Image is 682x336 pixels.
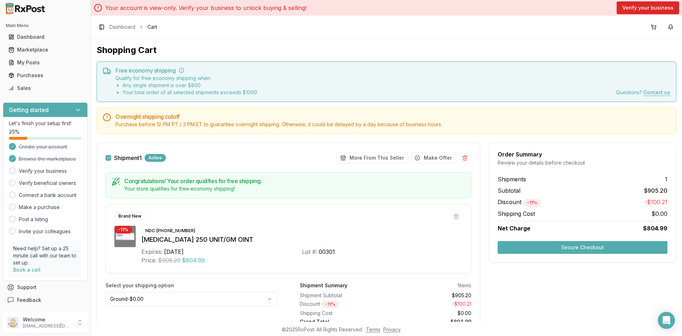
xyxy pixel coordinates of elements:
div: Grand Total [300,318,383,325]
span: Browse the marketplace [19,155,76,162]
span: Feedback [17,297,41,304]
a: Privacy [383,326,401,332]
span: Discount [498,198,541,206]
span: Shipment 1 [114,155,142,161]
a: Dashboard [6,31,85,43]
button: Feedback [3,294,88,306]
div: Review your details before checkout [498,159,667,166]
div: Shipment Subtotal [300,292,383,299]
div: Lot #: [302,247,317,256]
a: Dashboard [109,23,135,31]
a: Book a call [13,267,40,273]
div: Discount [300,300,383,308]
div: $905.20 [389,292,472,299]
div: Active [145,154,166,162]
div: - $100.21 [389,300,472,308]
div: $0.00 [389,310,472,317]
img: Santyl 250 UNIT/GM OINT [114,226,136,247]
h5: Congratulations! Your order qualifies for free shipping. [124,178,465,184]
img: User avatar [7,317,18,328]
span: $905.20 [158,256,180,265]
div: - 11 % [523,199,541,207]
h1: Shopping Cart [97,44,676,56]
div: Qualify for free economy shipping when [115,75,257,96]
div: Purchases [9,72,82,79]
div: Brand New [114,212,145,220]
span: Shipping Cost [498,209,535,218]
li: Any single shipment is over $ 800 [123,82,257,89]
div: Shipping Cost [300,310,383,317]
p: Welcome [23,316,72,323]
a: Verify your business [19,167,67,175]
img: RxPost Logo [3,3,48,14]
button: Dashboard [3,31,88,43]
div: - 11 % [321,300,339,308]
h5: Free economy shipping [115,68,670,73]
button: Verify your business [617,1,679,14]
button: Sales [3,82,88,94]
a: Connect a bank account [19,192,76,199]
button: More From This Seller [336,152,408,164]
a: My Posts [6,56,85,69]
span: 1 [665,175,667,183]
p: [EMAIL_ADDRESS][DOMAIN_NAME] [23,323,72,329]
button: Secure Checkout [498,241,667,254]
button: My Posts [3,57,88,68]
h5: Overnight shipping cutoff [115,114,670,119]
div: 00301 [319,247,335,256]
div: Expires: [141,247,163,256]
button: Marketplace [3,44,88,55]
div: Your store qualifies for free economy shipping! [124,185,465,192]
div: Sales [9,85,82,92]
div: [DATE] [164,247,184,256]
span: Cart [147,23,157,31]
div: Questions? [616,89,670,96]
span: -$100.21 [644,198,667,207]
button: Make Offer [411,152,456,164]
button: Support [3,281,88,294]
div: [MEDICAL_DATA] 250 UNIT/GM OINT [141,235,462,245]
p: Let's finish your setup first! [9,120,82,127]
span: Shipments [498,175,526,183]
a: Post a listing [19,216,48,223]
div: Order Summary [498,151,667,157]
span: Net Charge [498,225,530,232]
a: Invite your colleagues [19,228,71,235]
a: Marketplace [6,43,85,56]
div: Price: [141,256,157,265]
div: Open Intercom Messenger [658,312,675,329]
div: Shipment Summary [300,282,347,289]
span: $0.00 [651,209,667,218]
span: $905.20 [644,186,667,195]
li: Your total order of all selected shipments exceeds $ 1000 [123,89,257,96]
div: 1 items [458,282,471,289]
p: Need help? Set up a 25 minute call with our team to set up. [13,245,77,266]
a: Purchases [6,69,85,82]
span: 25 % [9,128,20,135]
h3: Getting started [9,106,49,114]
span: $804.99 [643,224,667,233]
a: Make a purchase [19,204,60,211]
a: Verify beneficial owners [19,180,76,187]
div: My Posts [9,59,82,66]
div: Purchase before 12 PM PT / 3 PM ET to guarantee overnight shipping. Otherwise, it could be delaye... [115,121,670,128]
nav: breadcrumb [109,23,157,31]
div: - 11 % [114,226,132,234]
div: $804.99 [389,318,472,325]
h2: Main Menu [6,23,85,28]
div: Marketplace [9,46,82,53]
span: Subtotal [498,186,520,195]
a: Sales [6,82,85,95]
span: $804.99 [182,256,205,265]
a: Terms [366,326,380,332]
div: NDC: [PHONE_NUMBER] [141,227,199,235]
label: Select your shipping option [105,282,277,289]
button: Purchases [3,70,88,81]
p: Your account is view-only. Verify your business to unlock buying & selling! [105,4,307,12]
span: Create your account [19,143,67,150]
div: Dashboard [9,33,82,41]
